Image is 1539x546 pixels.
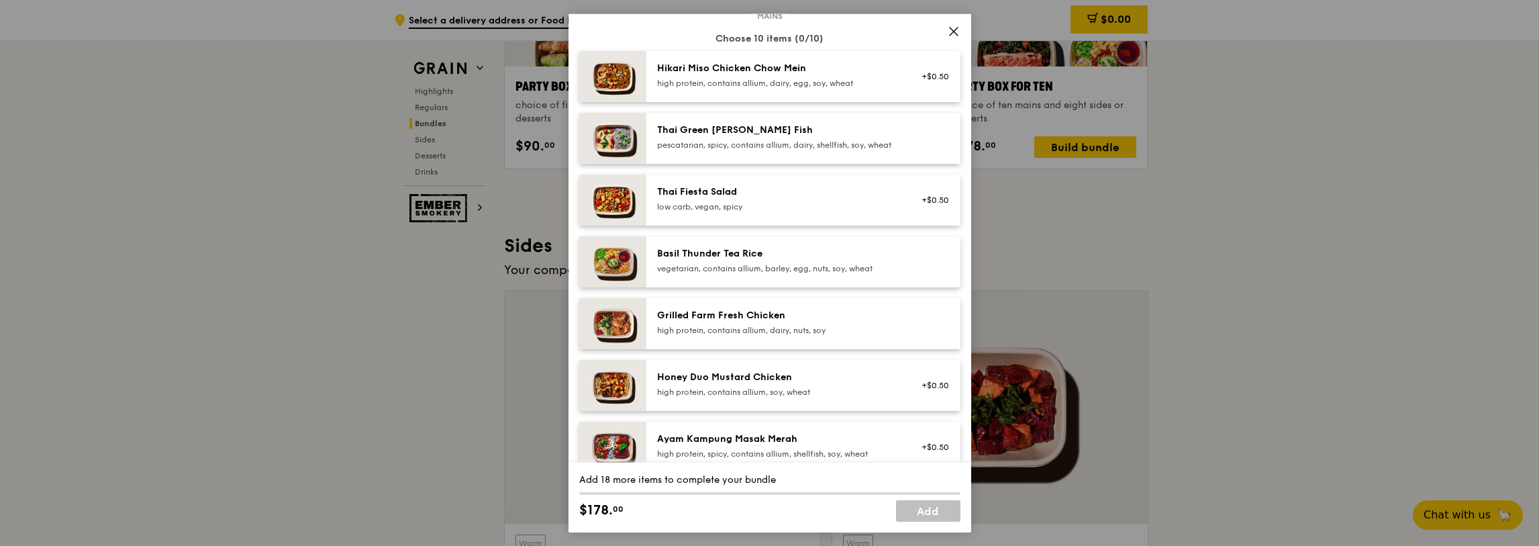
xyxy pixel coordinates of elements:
[657,61,898,75] div: Hikari Miso Chicken Chow Mein
[579,32,960,45] div: Choose 10 items (0/10)
[579,174,646,225] img: daily_normal_Thai_Fiesta_Salad__Horizontal_.jpg
[579,500,613,520] span: $178.
[657,432,898,445] div: Ayam Kampung Masak Merah
[579,112,646,163] img: daily_normal_HORZ-Thai-Green-Curry-Fish.jpg
[657,386,898,397] div: high protein, contains allium, soy, wheat
[896,500,960,522] a: Add
[579,359,646,410] img: daily_normal_Honey_Duo_Mustard_Chicken__Horizontal_.jpg
[914,441,950,452] div: +$0.50
[752,10,788,21] span: Mains
[657,308,898,322] div: Grilled Farm Fresh Chicken
[657,201,898,212] div: low carb, vegan, spicy
[914,194,950,205] div: +$0.50
[579,50,646,101] img: daily_normal_Hikari_Miso_Chicken_Chow_Mein__Horizontal_.jpg
[657,263,898,273] div: vegetarian, contains allium, barley, egg, nuts, soy, wheat
[657,448,898,459] div: high protein, spicy, contains allium, shellfish, soy, wheat
[657,139,898,150] div: pescatarian, spicy, contains allium, dairy, shellfish, soy, wheat
[657,123,898,136] div: Thai Green [PERSON_NAME] Fish
[657,77,898,88] div: high protein, contains allium, dairy, egg, soy, wheat
[914,379,950,390] div: +$0.50
[657,246,898,260] div: Basil Thunder Tea Rice
[579,236,646,287] img: daily_normal_HORZ-Basil-Thunder-Tea-Rice.jpg
[657,324,898,335] div: high protein, contains allium, dairy, nuts, soy
[613,504,624,514] span: 00
[657,370,898,383] div: Honey Duo Mustard Chicken
[579,421,646,472] img: daily_normal_Ayam_Kampung_Masak_Merah_Horizontal_.jpg
[579,473,960,487] div: Add 18 more items to complete your bundle
[579,298,646,349] img: daily_normal_HORZ-Grilled-Farm-Fresh-Chicken.jpg
[657,185,898,198] div: Thai Fiesta Salad
[914,71,950,81] div: +$0.50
